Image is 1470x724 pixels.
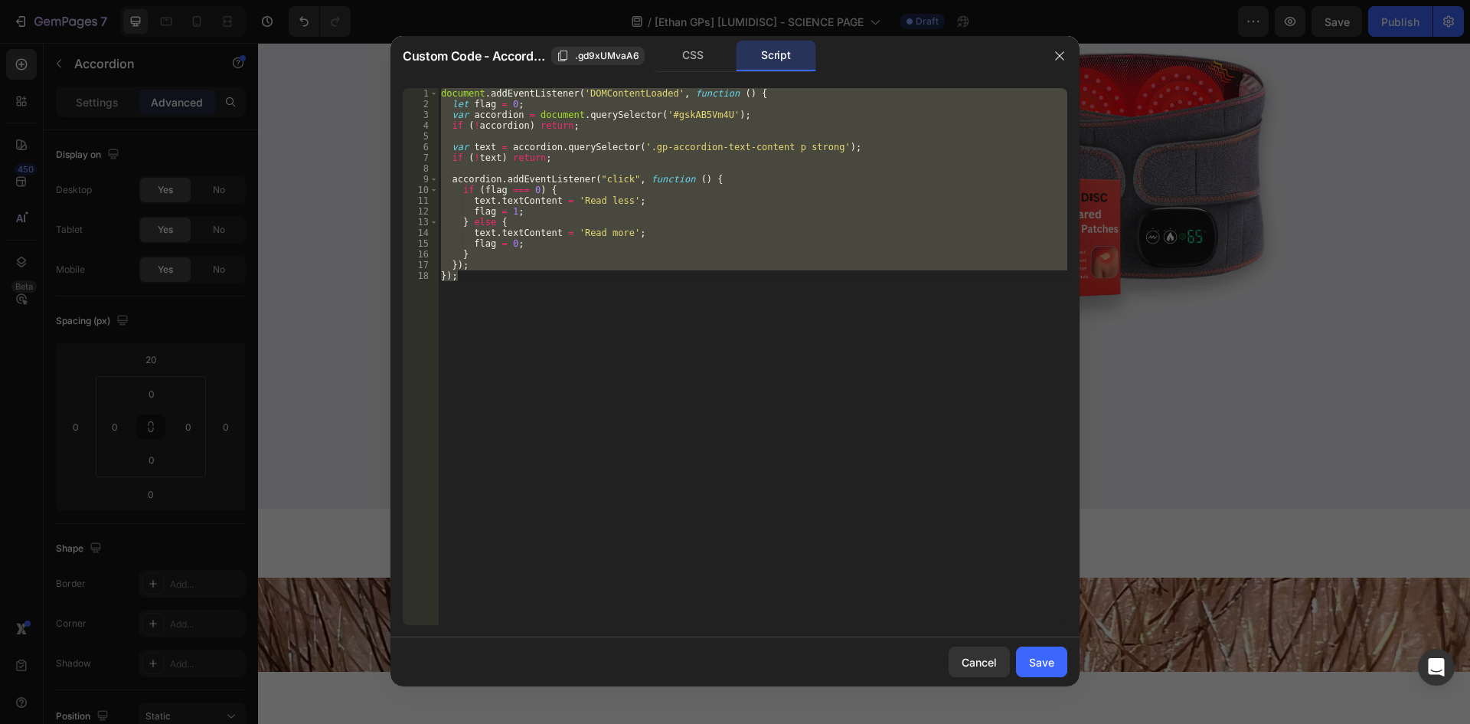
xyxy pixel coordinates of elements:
div: 13 [403,217,439,228]
div: 18 [403,270,439,281]
div: 15 [403,238,439,249]
p: The LumiDisc Healing Belt is a cutting-edge device designed to relieve chronic back pain and supp... [202,46,540,183]
div: 7 [403,152,439,163]
div: 8 [403,163,439,174]
div: 9 [403,174,439,185]
strong: Read more [230,204,278,220]
div: Accordion [220,178,271,192]
div: 4 [403,120,439,131]
div: Save [1029,654,1054,670]
div: 17 [403,260,439,270]
div: Rich Text Editor. Editing area: main [227,199,280,224]
div: 3 [403,110,439,120]
div: 5 [403,131,439,142]
div: 1 [403,88,439,99]
div: 6 [403,142,439,152]
div: 2 [403,99,439,110]
button: Cancel [949,647,1010,677]
div: 11 [403,195,439,206]
div: $249.99 [247,240,294,267]
button: Save [1016,647,1067,677]
div: 12 [403,206,439,217]
div: 16 [403,249,439,260]
div: $99.99 [201,240,241,267]
button: Add to cart [201,297,336,343]
div: 10 [403,185,439,195]
div: Cancel [962,654,997,670]
div: Script [736,41,816,71]
div: 14 [403,228,439,238]
div: Add to cart [239,310,298,332]
span: Custom Code - Accordion [403,47,545,65]
span: .gd9xUMvaA6 [575,49,639,63]
div: Open Intercom Messenger [1418,649,1455,686]
button: .gd9xUMvaA6 [551,47,645,65]
div: CSS [653,41,733,71]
